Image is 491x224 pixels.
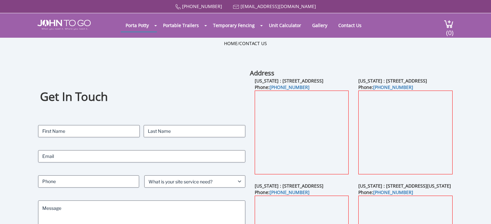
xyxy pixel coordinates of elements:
[224,40,238,46] a: Home
[121,19,154,32] a: Porta Potty
[373,189,413,195] a: [PHONE_NUMBER]
[144,125,245,137] input: Last Name
[255,183,323,189] b: [US_STATE] : [STREET_ADDRESS]
[208,19,260,32] a: Temporary Fencing
[37,20,91,30] img: JOHN to go
[38,175,139,188] input: Phone
[250,69,274,77] b: Address
[240,3,316,9] a: [EMAIL_ADDRESS][DOMAIN_NAME]
[358,189,413,195] b: Phone:
[182,3,222,9] a: [PHONE_NUMBER]
[175,4,181,10] img: Call
[444,20,454,28] img: cart a
[239,40,267,46] a: Contact Us
[270,189,310,195] a: [PHONE_NUMBER]
[38,125,140,137] input: First Name
[358,84,413,90] b: Phone:
[224,40,267,47] ul: /
[255,78,323,84] b: [US_STATE] : [STREET_ADDRESS]
[465,198,491,224] button: Live Chat
[40,89,243,105] h1: Get In Touch
[333,19,366,32] a: Contact Us
[373,84,413,90] a: [PHONE_NUMBER]
[255,189,310,195] b: Phone:
[233,5,239,9] img: Mail
[446,23,454,37] span: (0)
[264,19,306,32] a: Unit Calculator
[255,84,310,90] b: Phone:
[307,19,332,32] a: Gallery
[158,19,204,32] a: Portable Trailers
[270,84,310,90] a: [PHONE_NUMBER]
[38,150,246,162] input: Email
[358,183,451,189] b: [US_STATE] : [STREET_ADDRESS][US_STATE]
[358,78,427,84] b: [US_STATE] : [STREET_ADDRESS]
